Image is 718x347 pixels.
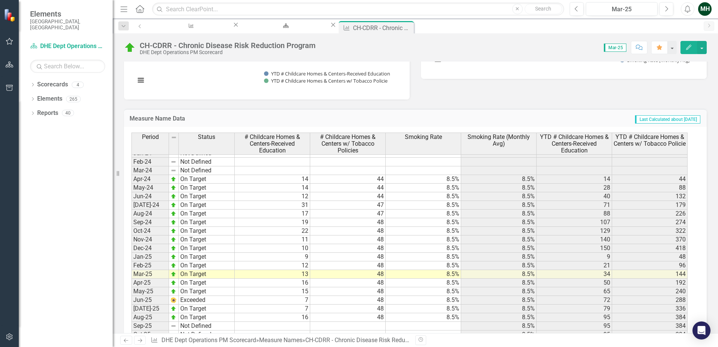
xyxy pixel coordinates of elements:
img: On Target [124,42,136,54]
td: 132 [612,192,688,201]
td: 322 [612,227,688,235]
span: Period [142,134,159,140]
td: On Target [179,287,235,296]
td: 17 [235,210,310,218]
td: 72 [537,296,612,305]
td: 15 [235,287,310,296]
td: 8.5% [386,184,461,192]
td: Jun-25 [131,296,169,305]
td: On Target [179,218,235,227]
td: Aug-25 [131,313,169,322]
small: [GEOGRAPHIC_DATA], [GEOGRAPHIC_DATA] [30,18,105,31]
td: Exceeded [179,296,235,305]
span: # Childcare Homes & Centers w/ Tobacco Policies [312,134,384,154]
td: 8.5% [461,253,537,261]
img: ClearPoint Strategy [4,9,17,22]
a: Measure Names [259,336,302,344]
td: 8.5% [461,330,537,339]
div: CH-SafeKids - Safe Kids Program [154,28,225,38]
td: 8.5% [386,235,461,244]
td: 8.5% [461,184,537,192]
td: Sep-24 [131,218,169,227]
h3: Measure Name Data [130,115,391,122]
td: 48 [310,270,386,279]
td: 384 [612,322,688,330]
td: 8.5% [386,175,461,184]
td: Jan-25 [131,253,169,261]
td: On Target [179,253,235,261]
td: 48 [612,253,688,261]
td: 8.5% [386,227,461,235]
td: 8.5% [386,261,461,270]
td: 44 [310,192,386,201]
td: 40 [537,192,612,201]
td: 8.5% [461,218,537,227]
img: zOikAAAAAElFTkSuQmCC [170,288,176,294]
td: 8.5% [461,279,537,287]
div: DHE Dept Operations PM Scorecard [246,28,323,38]
td: 288 [612,296,688,305]
input: Search Below... [30,60,105,73]
span: Status [198,134,215,140]
img: zOikAAAAAElFTkSuQmCC [170,280,176,286]
td: 48 [310,253,386,261]
button: View chart menu, Year to Date-Childcare Homes and Centers - Education and Tobacco Use Policies - ... [136,75,146,86]
span: Search [535,6,551,12]
span: Last Calculated about [DATE] [635,115,700,124]
td: On Target [179,313,235,322]
td: 7 [235,305,310,313]
div: CH-CDRR - Chronic Disease Risk Reduction Program [140,41,315,50]
img: zOikAAAAAElFTkSuQmCC [170,228,176,234]
span: YTD # Childcare Homes & Centers w/ Tobacco Policie [614,134,686,147]
td: On Target [179,192,235,201]
td: 8.5% [386,210,461,218]
td: 65 [537,287,612,296]
td: Nov-24 [131,235,169,244]
td: 336 [612,305,688,313]
td: 240 [612,287,688,296]
td: 8.5% [386,279,461,287]
td: May-25 [131,287,169,296]
td: 48 [310,287,386,296]
img: zOikAAAAAElFTkSuQmCC [170,202,176,208]
td: 48 [310,227,386,235]
td: 48 [310,296,386,305]
td: 179 [612,201,688,210]
img: zOikAAAAAElFTkSuQmCC [170,185,176,191]
td: Mar-25 [131,270,169,279]
td: 79 [537,305,612,313]
img: zOikAAAAAElFTkSuQmCC [170,237,176,243]
td: 19 [235,218,310,227]
td: Feb-25 [131,261,169,270]
td: 8.5% [386,218,461,227]
td: 384 [612,330,688,339]
td: 48 [310,313,386,322]
td: 88 [537,210,612,218]
td: Not Defined [179,166,235,175]
button: Mar-25 [586,2,658,16]
div: CH-CDRR - Chronic Disease Risk Reduction Program [353,23,412,33]
td: 47 [310,201,386,210]
td: 8.5% [461,287,537,296]
td: [DATE]-25 [131,305,169,313]
td: Feb-24 [131,158,169,166]
td: Oct-24 [131,227,169,235]
button: MH [698,2,712,16]
td: 8.5% [461,305,537,313]
td: 8.5% [461,270,537,279]
td: Not Defined [179,158,235,166]
td: 7 [235,296,310,305]
td: Not Defined [179,330,235,339]
img: 8DAGhfEEPCf229AAAAAElFTkSuQmCC [170,167,176,173]
span: Mar-25 [604,44,626,52]
button: Search [525,4,562,14]
td: Aug-24 [131,210,169,218]
td: On Target [179,227,235,235]
td: Dec-24 [131,244,169,253]
td: On Target [179,305,235,313]
td: 12 [235,192,310,201]
td: On Target [179,279,235,287]
td: 8.5% [386,313,461,322]
td: 95 [537,313,612,322]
